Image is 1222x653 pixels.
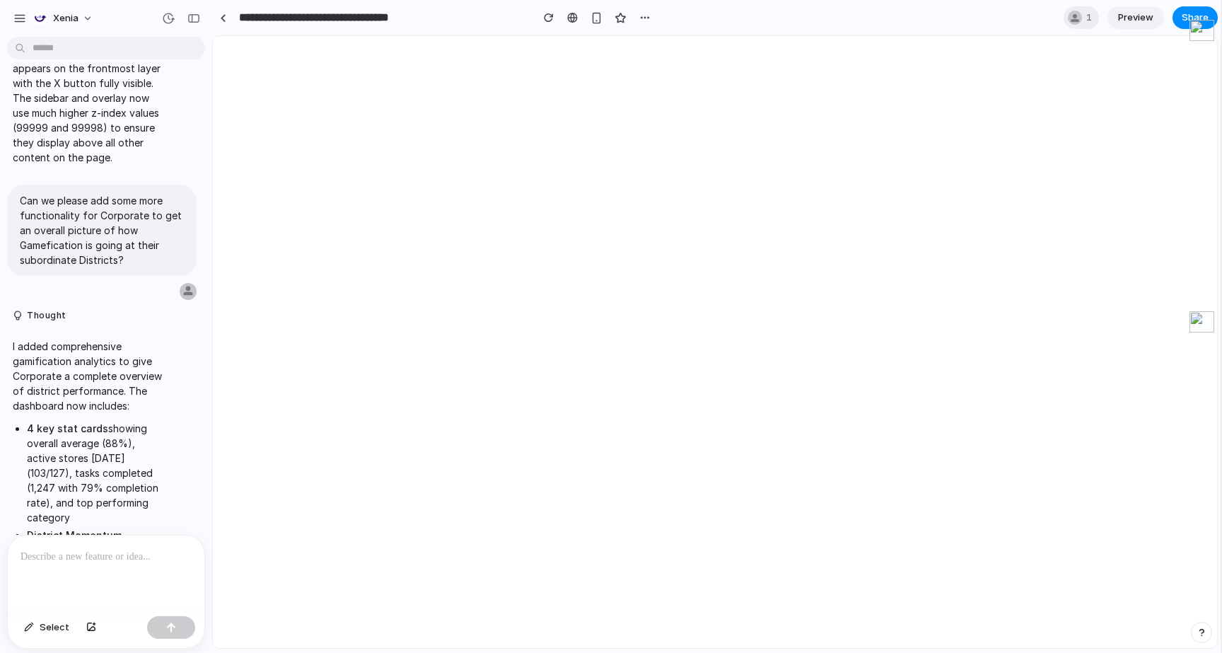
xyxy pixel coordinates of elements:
[1182,11,1209,25] span: Share
[53,11,78,25] span: Xenia
[1086,11,1096,25] span: 1
[1118,11,1153,25] span: Preview
[20,193,184,267] p: Can we please add some more functionality for Corporate to get an overall picture of how Gamefica...
[27,422,108,434] strong: 4 key stat cards
[17,616,76,639] button: Select
[40,620,69,635] span: Select
[27,421,164,525] li: showing overall average (88%), active stores [DATE] (103/127), tasks completed (1,247 with 79% co...
[13,31,164,165] p: I fixed the z-index issue so the activity feed sidebar now appears on the frontmost layer with th...
[28,7,100,30] button: Xenia
[1064,6,1099,29] div: 1
[13,339,164,413] p: I added comprehensive gamification analytics to give Corporate a complete overview of district pe...
[1172,6,1218,29] button: Share
[27,528,164,632] li: displaying week-over-week performance changes for each district with trend indicators (📈 for impr...
[27,529,122,556] strong: District Momentum section
[1107,6,1164,29] a: Preview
